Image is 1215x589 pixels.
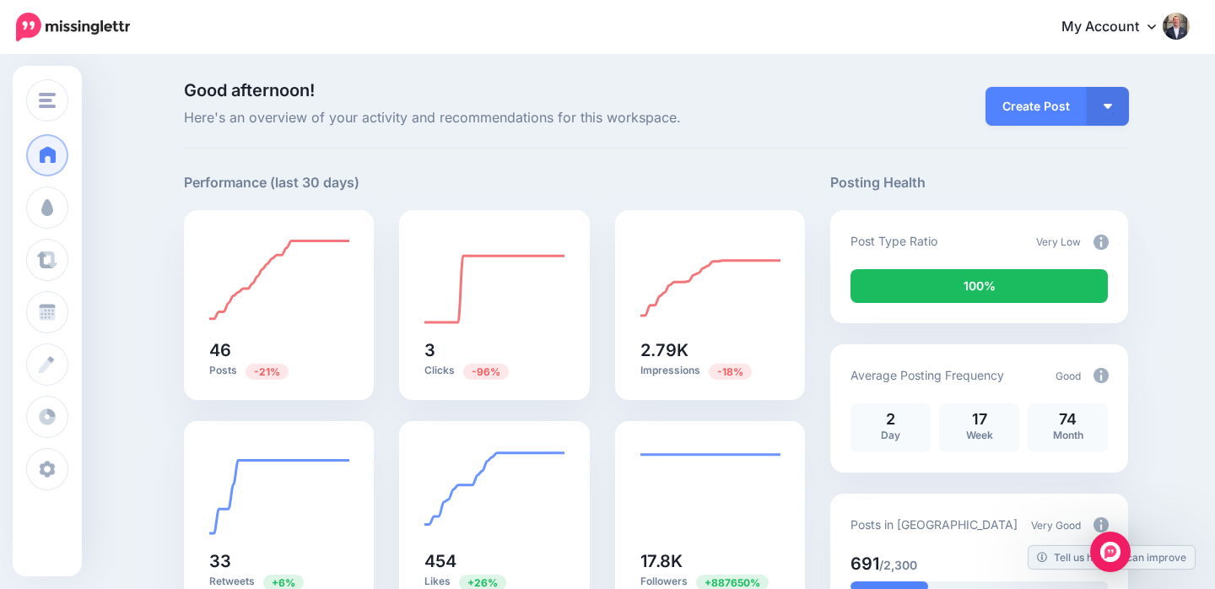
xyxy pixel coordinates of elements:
[424,553,564,570] h5: 454
[1045,7,1190,48] a: My Account
[879,558,917,572] span: /2,300
[985,87,1087,126] a: Create Post
[850,554,879,574] span: 691
[1053,429,1083,441] span: Month
[184,172,359,193] h5: Performance (last 30 days)
[1036,235,1081,248] span: Very Low
[246,364,289,380] span: Previous period: 58
[1104,104,1112,109] img: arrow-down-white.png
[184,107,806,129] span: Here's an overview of your activity and recommendations for this workspace.
[1093,517,1109,532] img: info-circle-grey.png
[830,172,1128,193] h5: Posting Health
[859,412,922,427] p: 2
[1031,519,1081,532] span: Very Good
[709,364,752,380] span: Previous period: 3.39K
[850,365,1004,385] p: Average Posting Frequency
[1036,412,1099,427] p: 74
[1093,235,1109,250] img: info-circle-grey.png
[16,13,130,41] img: Missinglettr
[966,429,993,441] span: Week
[1090,532,1131,572] div: Open Intercom Messenger
[1029,546,1195,569] a: Tell us how we can improve
[881,429,900,441] span: Day
[209,363,349,379] p: Posts
[640,363,780,379] p: Impressions
[424,363,564,379] p: Clicks
[424,342,564,359] h5: 3
[850,515,1018,534] p: Posts in [GEOGRAPHIC_DATA]
[209,553,349,570] h5: 33
[1093,368,1109,383] img: info-circle-grey.png
[209,342,349,359] h5: 46
[640,553,780,570] h5: 17.8K
[184,80,315,100] span: Good afternoon!
[1056,370,1081,382] span: Good
[640,342,780,359] h5: 2.79K
[948,412,1011,427] p: 17
[463,364,509,380] span: Previous period: 70
[850,231,937,251] p: Post Type Ratio
[39,93,56,108] img: menu.png
[850,269,1108,303] div: 100% of your posts in the last 30 days were manually created (i.e. were not from Drip Campaigns o...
